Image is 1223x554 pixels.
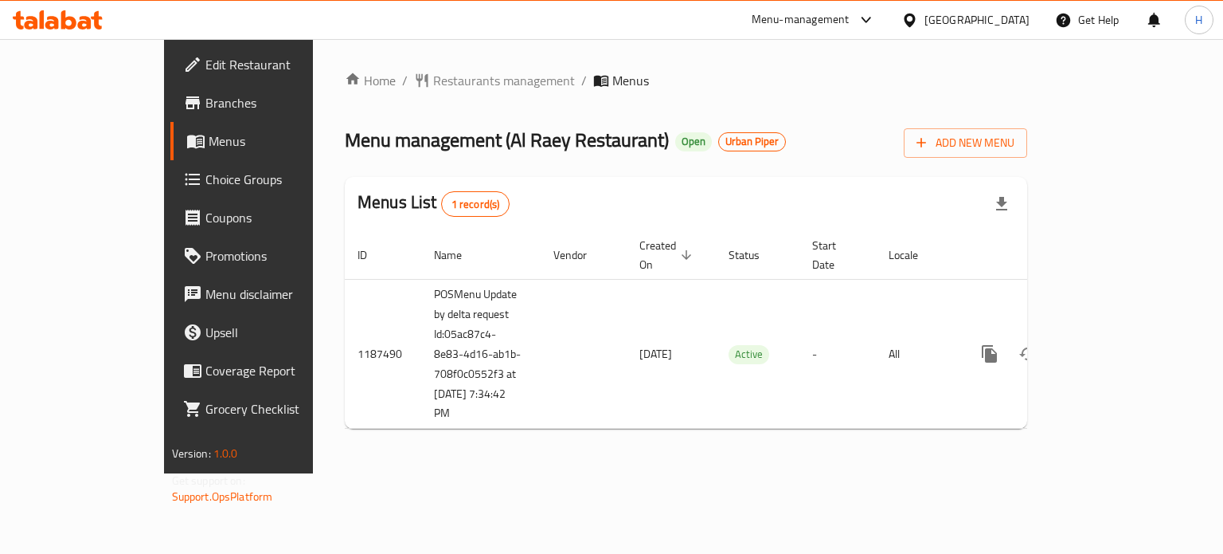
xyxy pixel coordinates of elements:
[205,399,356,418] span: Grocery Checklist
[553,246,608,265] span: Vendor
[1009,335,1047,373] button: Change Status
[414,71,575,90] a: Restaurants management
[170,352,369,390] a: Coverage Report
[170,45,369,84] a: Edit Restaurant
[205,93,356,112] span: Branches
[170,390,369,428] a: Grocery Checklist
[170,122,369,160] a: Menus
[209,132,356,151] span: Menus
[170,237,369,275] a: Promotions
[812,236,857,274] span: Start Date
[421,279,541,429] td: POSMenu Update by delta request Id:05ac87c4-8e83-4d16-ab1b-708f0c0552f3 at [DATE] 7:34:42 PM
[971,335,1009,373] button: more
[752,10,850,29] div: Menu-management
[876,279,958,429] td: All
[924,11,1030,29] div: [GEOGRAPHIC_DATA]
[170,313,369,352] a: Upsell
[581,71,587,90] li: /
[799,279,876,429] td: -
[675,135,712,148] span: Open
[904,128,1027,158] button: Add New Menu
[170,198,369,237] a: Coupons
[345,71,396,90] a: Home
[345,122,669,158] span: Menu management ( Al Raey Restaurant )
[172,443,211,464] span: Version:
[675,132,712,151] div: Open
[612,71,649,90] span: Menus
[345,71,1027,90] nav: breadcrumb
[729,345,769,363] span: Active
[639,236,697,274] span: Created On
[1195,11,1202,29] span: H
[358,191,510,217] h2: Menus List
[358,246,388,265] span: ID
[213,443,238,464] span: 1.0.0
[639,344,672,364] span: [DATE]
[889,246,939,265] span: Locale
[441,191,510,217] div: Total records count
[170,275,369,313] a: Menu disclaimer
[729,345,769,364] div: Active
[345,231,1136,430] table: enhanced table
[916,133,1014,153] span: Add New Menu
[433,71,575,90] span: Restaurants management
[442,197,510,212] span: 1 record(s)
[205,285,356,304] span: Menu disclaimer
[205,170,356,189] span: Choice Groups
[983,185,1021,223] div: Export file
[205,246,356,265] span: Promotions
[402,71,408,90] li: /
[958,231,1136,280] th: Actions
[434,246,483,265] span: Name
[345,279,421,429] td: 1187490
[172,486,273,507] a: Support.OpsPlatform
[205,323,356,342] span: Upsell
[170,84,369,122] a: Branches
[205,208,356,227] span: Coupons
[729,246,780,265] span: Status
[205,55,356,74] span: Edit Restaurant
[170,160,369,198] a: Choice Groups
[205,361,356,380] span: Coverage Report
[172,470,245,491] span: Get support on:
[719,135,785,148] span: Urban Piper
